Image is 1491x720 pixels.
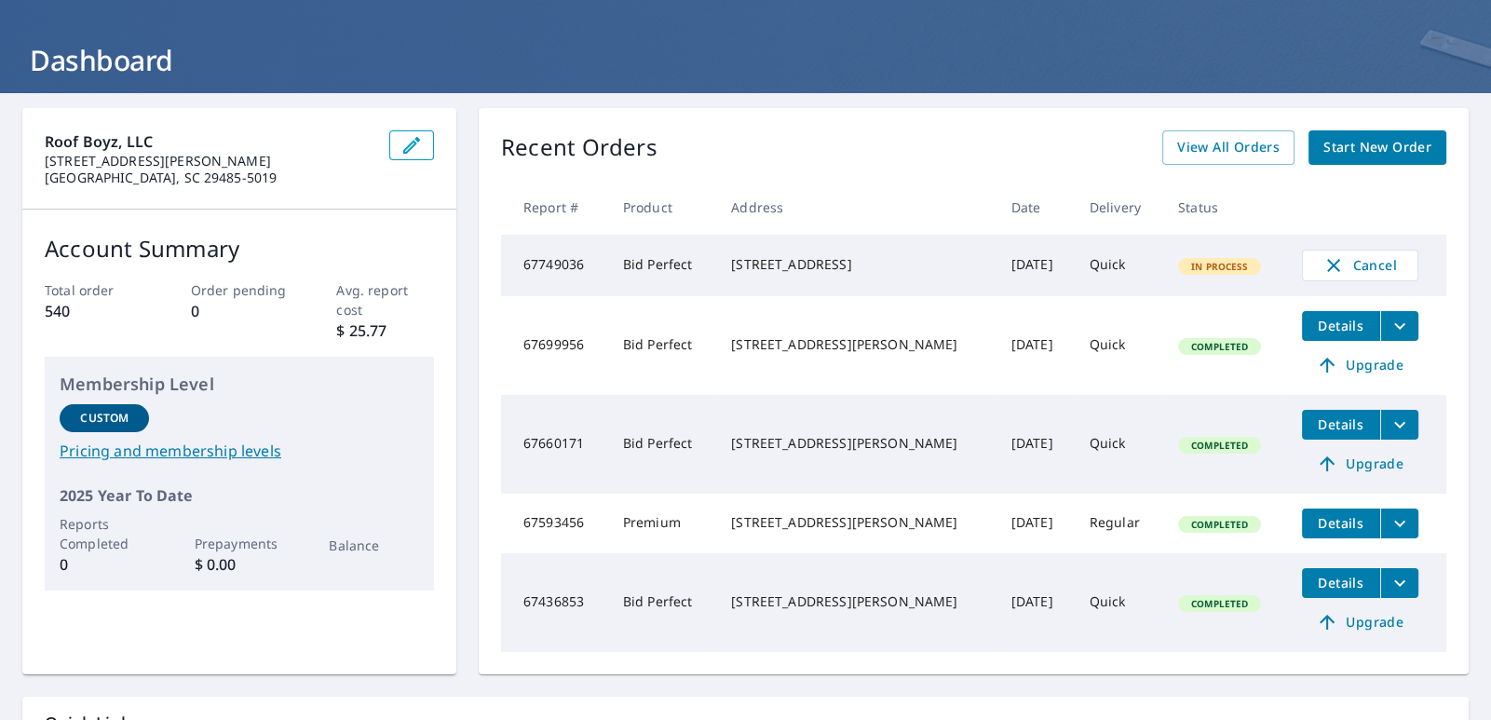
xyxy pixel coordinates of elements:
button: detailsBtn-67593456 [1302,509,1380,538]
span: Upgrade [1313,354,1407,376]
p: Prepayments [195,534,284,553]
div: [STREET_ADDRESS][PERSON_NAME] [731,592,982,611]
span: Details [1313,317,1369,334]
p: Roof Boyz, LLC [45,130,374,153]
td: [DATE] [996,296,1075,395]
p: Balance [329,536,418,555]
td: Quick [1075,395,1163,494]
p: 0 [60,553,149,576]
td: 67749036 [501,235,608,296]
a: Upgrade [1302,607,1418,637]
td: [DATE] [996,494,1075,553]
span: Details [1313,514,1369,532]
td: [DATE] [996,235,1075,296]
span: Start New Order [1323,136,1431,159]
span: Completed [1180,340,1259,353]
td: Bid Perfect [608,395,716,494]
p: $ 0.00 [195,553,284,576]
span: Upgrade [1313,611,1407,633]
span: Completed [1180,439,1259,452]
p: [STREET_ADDRESS][PERSON_NAME] [45,153,374,170]
div: [STREET_ADDRESS][PERSON_NAME] [731,335,982,354]
th: Product [608,180,716,235]
span: Details [1313,415,1369,433]
span: View All Orders [1177,136,1280,159]
button: filesDropdownBtn-67699956 [1380,311,1418,341]
td: Quick [1075,296,1163,395]
th: Status [1163,180,1287,235]
span: In Process [1180,260,1260,273]
p: Recent Orders [501,130,657,165]
div: [STREET_ADDRESS] [731,255,982,274]
span: Completed [1180,597,1259,610]
button: filesDropdownBtn-67593456 [1380,509,1418,538]
p: Custom [80,410,129,427]
p: 2025 Year To Date [60,484,419,507]
td: Premium [608,494,716,553]
span: Upgrade [1313,453,1407,475]
p: [GEOGRAPHIC_DATA], SC 29485-5019 [45,170,374,186]
p: Total order [45,280,142,300]
p: $ 25.77 [336,319,433,342]
th: Delivery [1075,180,1163,235]
p: Membership Level [60,372,419,397]
button: detailsBtn-67660171 [1302,410,1380,440]
div: [STREET_ADDRESS][PERSON_NAME] [731,434,982,453]
a: View All Orders [1162,130,1294,165]
p: 540 [45,300,142,322]
a: Upgrade [1302,350,1418,380]
button: filesDropdownBtn-67660171 [1380,410,1418,440]
td: Bid Perfect [608,553,716,652]
div: [STREET_ADDRESS][PERSON_NAME] [731,513,982,532]
td: 67660171 [501,395,608,494]
td: 67699956 [501,296,608,395]
td: 67436853 [501,553,608,652]
td: Quick [1075,553,1163,652]
a: Pricing and membership levels [60,440,419,462]
th: Address [716,180,996,235]
td: [DATE] [996,395,1075,494]
span: Details [1313,574,1369,591]
p: Reports Completed [60,514,149,553]
button: filesDropdownBtn-67436853 [1380,568,1418,598]
td: 67593456 [501,494,608,553]
td: Bid Perfect [608,235,716,296]
button: detailsBtn-67699956 [1302,311,1380,341]
p: Account Summary [45,232,434,265]
th: Report # [501,180,608,235]
a: Upgrade [1302,449,1418,479]
p: Order pending [191,280,288,300]
td: [DATE] [996,553,1075,652]
p: 0 [191,300,288,322]
h1: Dashboard [22,41,1469,79]
span: Cancel [1322,254,1399,277]
button: Cancel [1302,250,1418,281]
th: Date [996,180,1075,235]
span: Completed [1180,518,1259,531]
td: Regular [1075,494,1163,553]
td: Quick [1075,235,1163,296]
button: detailsBtn-67436853 [1302,568,1380,598]
p: Avg. report cost [336,280,433,319]
a: Start New Order [1308,130,1446,165]
td: Bid Perfect [608,296,716,395]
